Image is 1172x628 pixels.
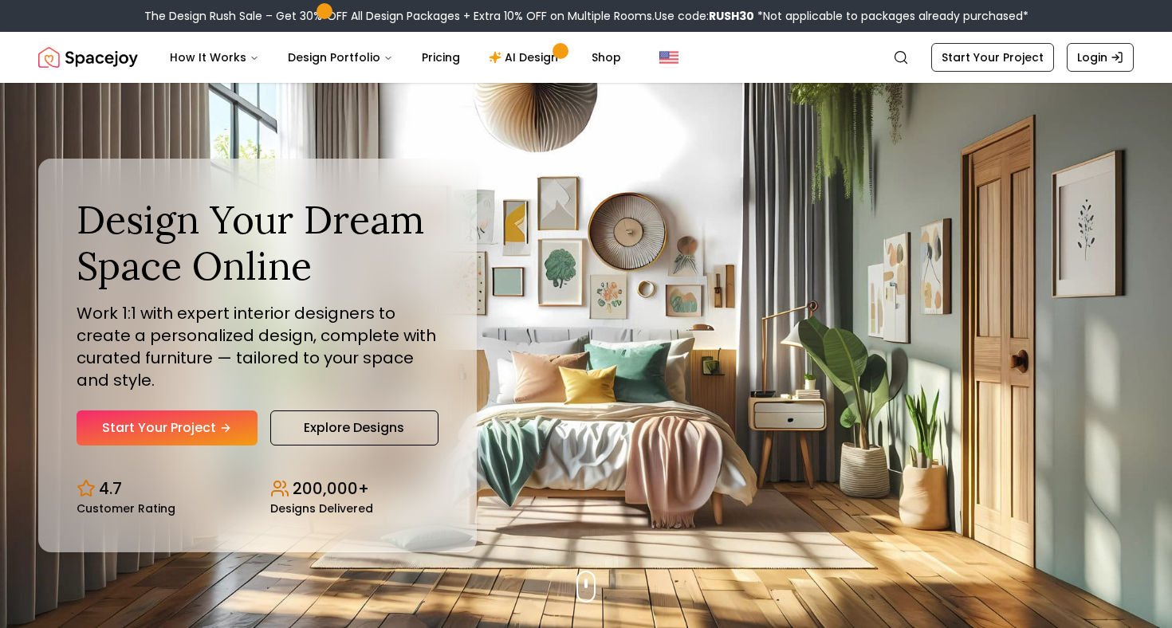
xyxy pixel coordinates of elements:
[157,41,272,73] button: How It Works
[655,8,754,24] span: Use code:
[476,41,576,73] a: AI Design
[144,8,1028,24] div: The Design Rush Sale – Get 30% OFF All Design Packages + Extra 10% OFF on Multiple Rooms.
[77,465,439,514] div: Design stats
[77,410,258,445] a: Start Your Project
[38,32,1134,83] nav: Global
[157,41,634,73] nav: Main
[38,41,138,73] img: Spacejoy Logo
[38,41,138,73] a: Spacejoy
[754,8,1028,24] span: *Not applicable to packages already purchased*
[77,503,175,514] small: Customer Rating
[275,41,406,73] button: Design Portfolio
[270,503,373,514] small: Designs Delivered
[1067,43,1134,72] a: Login
[77,197,439,288] h1: Design Your Dream Space Online
[270,410,439,445] a: Explore Designs
[77,302,439,391] p: Work 1:1 with expert interior designers to create a personalized design, complete with curated fu...
[409,41,473,73] a: Pricing
[659,48,678,67] img: United States
[931,43,1054,72] a: Start Your Project
[99,477,122,500] p: 4.7
[293,477,369,500] p: 200,000+
[579,41,634,73] a: Shop
[709,8,754,24] b: RUSH30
